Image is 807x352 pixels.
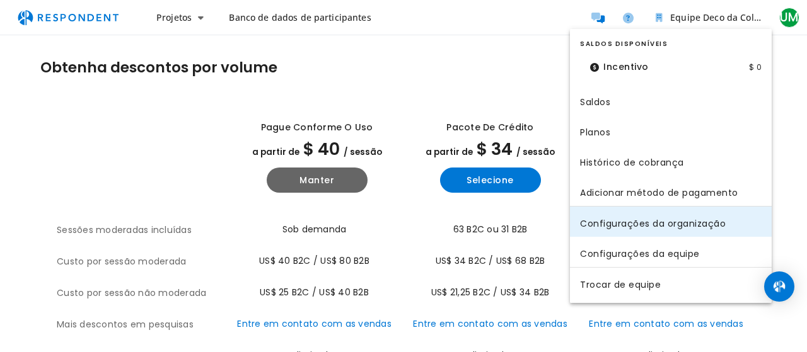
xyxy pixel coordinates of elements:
font: Trocar de equipe [580,278,661,290]
a: Histórico de cobrança [570,145,772,176]
font: $ 0 [749,62,762,72]
font: Incentivo [603,60,649,73]
div: Abra o Intercom Messenger [764,271,794,302]
section: Resumo do equilíbrio da equipe [570,34,772,85]
a: Planos de cobrança [570,115,772,145]
a: Configurações da organização [570,207,772,237]
font: Configurações da organização [580,217,726,229]
font: Configurações da equipe [580,247,700,259]
a: Adicionar método de pagamento [570,176,772,206]
font: Planos [580,125,610,138]
a: Saldos de faturamento [570,85,772,115]
a: Configurações da equipe [570,237,772,267]
font: Histórico de cobrança [580,156,684,168]
font: Saldos disponíveis [580,39,668,48]
font: Adicionar método de pagamento [580,186,738,198]
font: Saldos [580,95,610,108]
a: Trocar de equipe [570,268,772,298]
